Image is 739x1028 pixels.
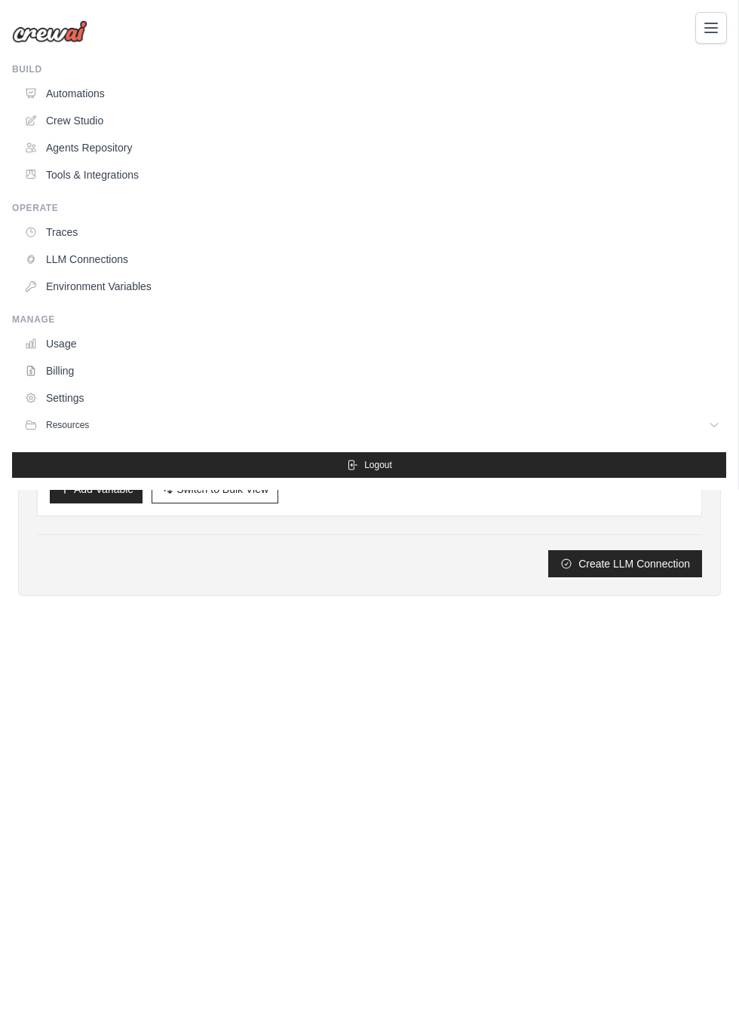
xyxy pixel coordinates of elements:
a: Environment Variables [18,274,726,298]
button: Resources [18,413,726,437]
a: Tools & Integrations [18,163,726,187]
a: LLM Connections [18,247,726,271]
a: Traces [18,220,726,244]
iframe: Chat Widget [664,956,739,1028]
a: Settings [18,386,726,410]
a: Crew Studio [18,109,726,133]
div: Operate [12,202,726,214]
button: Toggle navigation [695,12,727,44]
div: Manage [12,314,726,326]
a: Billing [18,359,726,383]
img: Logo [12,20,87,43]
span: Logout [364,459,392,471]
a: Agents Repository [18,136,726,160]
span: Resources [46,419,89,431]
a: Automations [18,81,726,106]
button: Logout [12,452,726,478]
a: Usage [18,332,726,356]
div: Build [12,63,726,75]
